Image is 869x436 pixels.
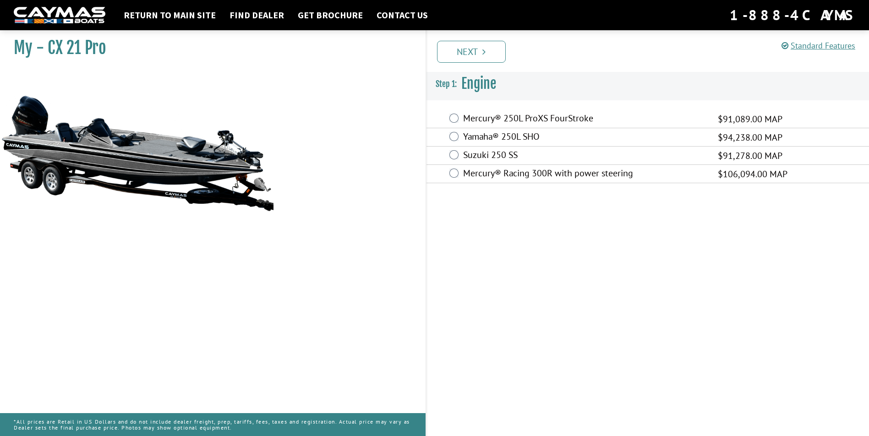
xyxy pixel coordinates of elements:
a: Standard Features [782,40,855,51]
img: white-logo-c9c8dbefe5ff5ceceb0f0178aa75bf4bb51f6bca0971e226c86eb53dfe498488.png [14,7,105,24]
a: Next [437,41,506,63]
span: $91,278.00 MAP [718,149,782,163]
span: $106,094.00 MAP [718,167,787,181]
div: 1-888-4CAYMAS [730,5,855,25]
label: Mercury® Racing 300R with power steering [463,168,707,181]
span: $94,238.00 MAP [718,131,782,144]
label: Suzuki 250 SS [463,149,707,163]
a: Get Brochure [293,9,367,21]
span: $91,089.00 MAP [718,112,782,126]
a: Find Dealer [225,9,289,21]
label: Yamaha® 250L SHO [463,131,707,144]
h1: My - CX 21 Pro [14,38,403,58]
a: Return to main site [119,9,220,21]
p: *All prices are Retail in US Dollars and do not include dealer freight, prep, tariffs, fees, taxe... [14,414,412,435]
label: Mercury® 250L ProXS FourStroke [463,113,707,126]
a: Contact Us [372,9,432,21]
